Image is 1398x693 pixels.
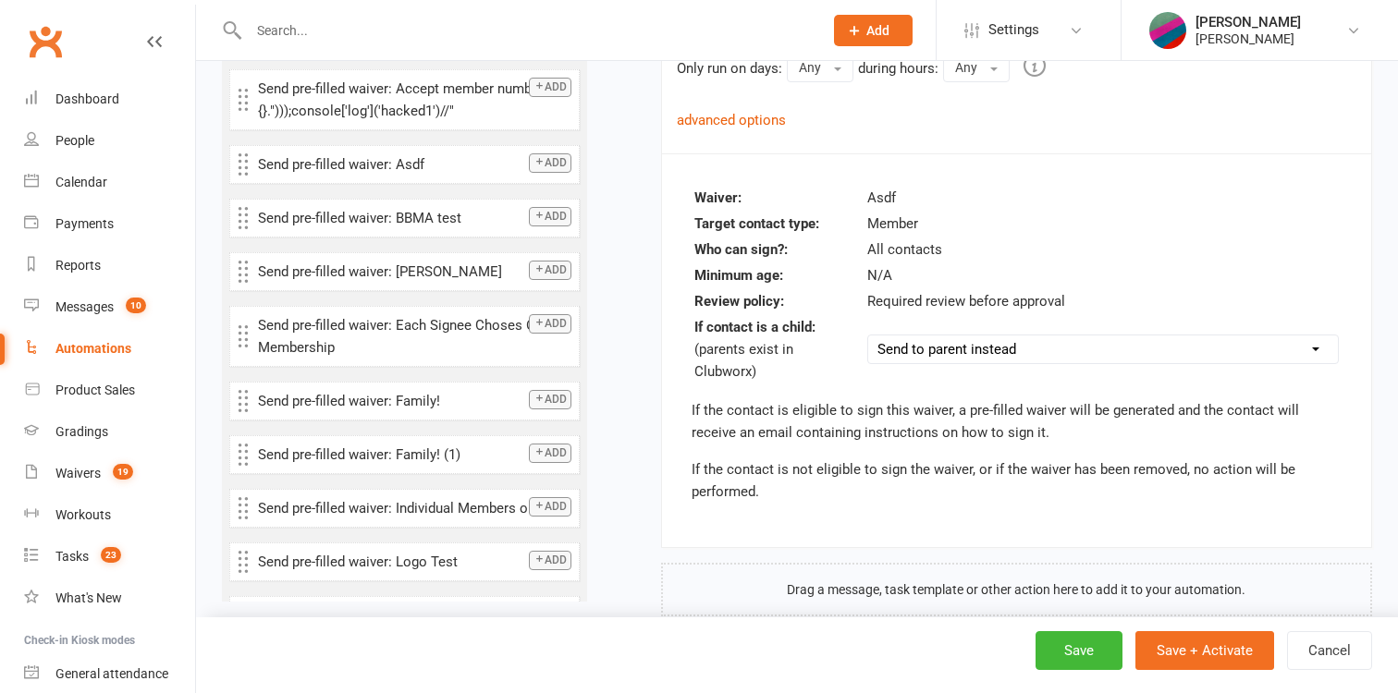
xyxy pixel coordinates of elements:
[230,70,579,129] div: Send pre-filled waiver: Accept member number {}.")));console['log']('hacked1')//"
[24,494,195,536] a: Workouts
[24,328,195,370] a: Automations
[230,597,579,634] div: Send pre-filled waiver: Membership Test!!
[101,547,121,563] span: 23
[694,189,742,206] strong: Waiver:
[55,258,101,273] div: Reports
[24,411,195,453] a: Gradings
[1196,30,1301,47] div: [PERSON_NAME]
[230,543,579,580] div: Send pre-filled waiver: Logo Test
[866,186,1340,210] td: Asdf
[55,175,107,189] div: Calendar
[55,507,111,522] div: Workouts
[24,286,195,328] a: Messages 10
[24,453,195,494] a: Waivers 19
[55,590,122,605] div: What's New
[529,314,571,334] button: Add
[230,146,579,183] div: Send pre-filled waiver: Asdf
[694,338,848,383] div: (parents exist in Clubworx)
[230,383,579,419] div: Send pre-filled waiver: Family!
[787,54,853,81] button: Any
[24,536,195,577] a: Tasks 23
[866,237,1340,261] td: All contacts
[692,399,1342,444] p: If the contact is eligible to sign this waiver, a pre-filled waiver will be generated and the con...
[55,216,114,231] div: Payments
[1149,12,1186,49] img: thumb_image1651469884.png
[529,153,571,173] button: Add
[55,299,114,314] div: Messages
[55,549,89,564] div: Tasks
[230,490,579,527] div: Send pre-filled waiver: Individual Members only
[55,133,94,148] div: People
[55,466,101,480] div: Waivers
[677,112,786,128] a: advanced options
[55,341,131,356] div: Automations
[834,15,913,46] button: Add
[866,289,1340,313] td: Required review before approval
[126,298,146,313] span: 10
[55,424,108,439] div: Gradings
[55,91,119,106] div: Dashboard
[230,200,579,237] div: Send pre-filled waiver: BBMA test
[24,120,195,162] a: People
[529,390,571,409] button: Add
[529,78,571,97] button: Add
[22,18,68,65] a: Clubworx
[988,9,1039,51] span: Settings
[694,319,815,335] strong: If contact is a child:
[55,383,135,397] div: Product Sales
[55,666,168,681] div: General attendance
[230,436,579,473] div: Send pre-filled waiver: Family! (1)
[866,212,1340,236] td: Member
[694,215,819,232] strong: Target contact type:
[230,307,579,366] div: Send pre-filled waiver: Each Signee Choses Own Membership
[529,444,571,463] button: Add
[24,370,195,411] a: Product Sales
[24,577,195,619] a: What's New
[243,18,810,43] input: Search...
[694,293,784,310] strong: Review policy:
[692,458,1342,503] p: If the contact is not eligible to sign the waiver, or if the waiver has been removed, no action w...
[943,54,1010,81] button: Any
[1036,631,1122,670] button: Save
[858,57,938,79] div: during hours:
[113,464,133,480] span: 19
[24,79,195,120] a: Dashboard
[529,207,571,226] button: Add
[529,551,571,570] button: Add
[24,245,195,286] a: Reports
[1287,631,1372,670] button: Cancel
[677,57,782,79] div: Only run on days:
[694,267,783,284] strong: Minimum age:
[24,203,195,245] a: Payments
[867,267,892,284] span: N/A
[694,241,788,258] strong: Who can sign?:
[866,23,889,38] span: Add
[1135,631,1274,670] button: Save + Activate
[529,497,571,517] button: Add
[24,162,195,203] a: Calendar
[529,261,571,280] button: Add
[230,253,579,290] div: Send pre-filled waiver: [PERSON_NAME]
[1196,14,1301,30] div: [PERSON_NAME]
